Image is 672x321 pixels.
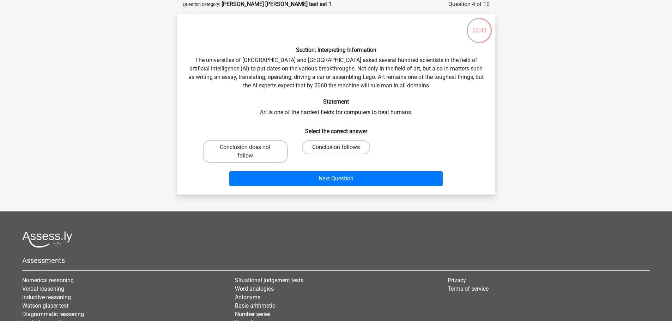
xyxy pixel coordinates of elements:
img: Assessly logo [22,231,72,248]
button: Next Question [229,171,443,186]
a: Diagrammatic reasoning [22,311,84,317]
a: Inductive reasoning [22,294,71,301]
h6: Statement [188,98,484,105]
a: Word analogies [235,285,274,292]
a: Basic arithmetic [235,302,275,309]
small: Question category: [183,2,220,7]
a: Watson glaser test [22,302,68,309]
label: Conclusion follows [302,140,370,154]
a: Antonyms [235,294,260,301]
label: Conclusion does not follow [203,140,288,163]
div: The universities of [GEOGRAPHIC_DATA] and [GEOGRAPHIC_DATA] asked several hundred scientists in t... [180,20,492,189]
a: Privacy [448,277,466,284]
div: 02:43 [466,17,492,35]
a: Terms of service [448,285,489,292]
a: Numerical reasoning [22,277,74,284]
h6: Select the correct answer [188,122,484,135]
h6: Section: Interpreting Information [188,47,484,53]
h5: Assessments [22,256,650,265]
a: Situational judgement tests [235,277,303,284]
a: Verbal reasoning [22,285,64,292]
a: Number series [235,311,271,317]
strong: [PERSON_NAME] [PERSON_NAME] test set 1 [222,1,332,7]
